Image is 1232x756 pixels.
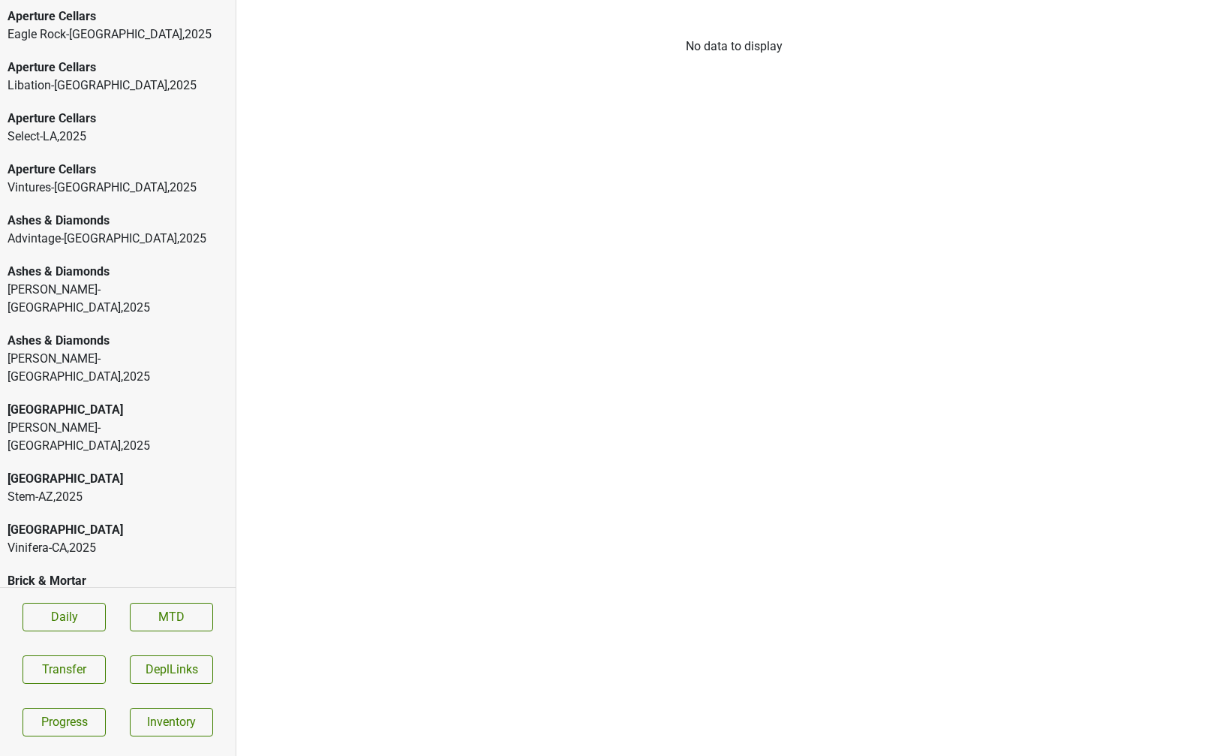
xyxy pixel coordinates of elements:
[8,470,228,488] div: [GEOGRAPHIC_DATA]
[8,419,228,455] div: [PERSON_NAME]-[GEOGRAPHIC_DATA] , 2025
[130,655,213,684] button: DeplLinks
[8,128,228,146] div: Select-LA , 2025
[23,708,106,736] a: Progress
[8,230,228,248] div: Advintage-[GEOGRAPHIC_DATA] , 2025
[8,572,228,590] div: Brick & Mortar
[130,708,213,736] a: Inventory
[23,655,106,684] button: Transfer
[8,539,228,557] div: Vinifera-CA , 2025
[8,521,228,539] div: [GEOGRAPHIC_DATA]
[8,488,228,506] div: Stem-AZ , 2025
[23,603,106,631] a: Daily
[8,59,228,77] div: Aperture Cellars
[8,179,228,197] div: Vintures-[GEOGRAPHIC_DATA] , 2025
[8,8,228,26] div: Aperture Cellars
[236,38,1232,56] div: No data to display
[8,161,228,179] div: Aperture Cellars
[130,603,213,631] a: MTD
[8,281,228,317] div: [PERSON_NAME]-[GEOGRAPHIC_DATA] , 2025
[8,350,228,386] div: [PERSON_NAME]-[GEOGRAPHIC_DATA] , 2025
[8,263,228,281] div: Ashes & Diamonds
[8,110,228,128] div: Aperture Cellars
[8,401,228,419] div: [GEOGRAPHIC_DATA]
[8,77,228,95] div: Libation-[GEOGRAPHIC_DATA] , 2025
[8,332,228,350] div: Ashes & Diamonds
[8,212,228,230] div: Ashes & Diamonds
[8,26,228,44] div: Eagle Rock-[GEOGRAPHIC_DATA] , 2025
